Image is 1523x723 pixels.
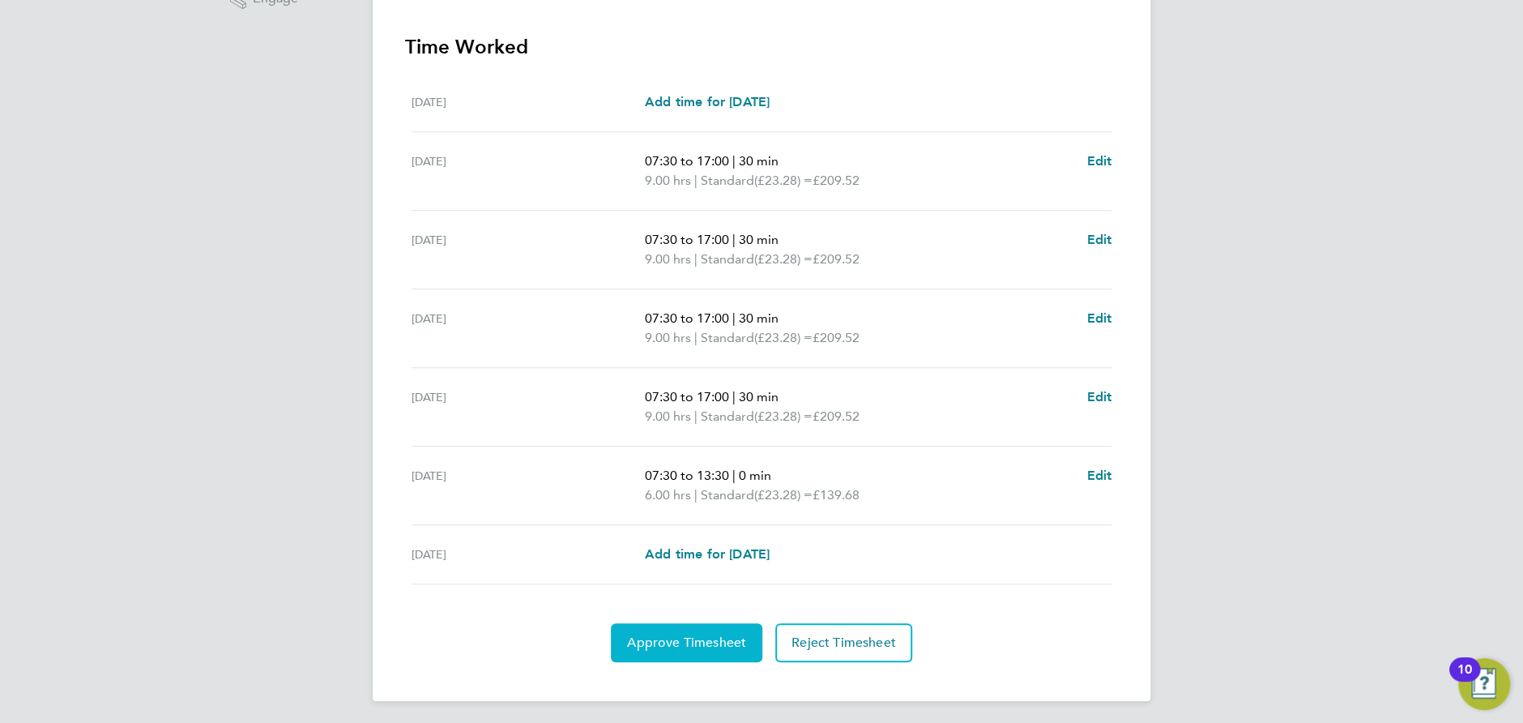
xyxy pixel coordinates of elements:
[611,623,762,662] button: Approve Timesheet
[1086,468,1111,483] span: Edit
[754,173,813,188] span: (£23.28) =
[645,468,729,483] span: 07:30 to 13:30
[645,330,691,345] span: 9.00 hrs
[1086,230,1111,250] a: Edit
[732,389,736,404] span: |
[1086,389,1111,404] span: Edit
[1086,232,1111,247] span: Edit
[412,152,645,190] div: [DATE]
[813,173,860,188] span: £209.52
[739,232,779,247] span: 30 min
[732,232,736,247] span: |
[694,330,698,345] span: |
[645,546,770,562] span: Add time for [DATE]
[1457,670,1472,691] div: 10
[701,407,754,426] span: Standard
[412,466,645,505] div: [DATE]
[645,232,729,247] span: 07:30 to 17:00
[694,487,698,503] span: |
[405,34,1118,60] h3: Time Worked
[754,487,813,503] span: (£23.28) =
[694,251,698,267] span: |
[1086,466,1111,486] a: Edit
[813,487,860,503] span: £139.68
[739,153,779,169] span: 30 min
[754,330,813,345] span: (£23.28) =
[627,635,746,651] span: Approve Timesheet
[645,251,691,267] span: 9.00 hrs
[813,409,860,424] span: £209.52
[645,153,729,169] span: 07:30 to 17:00
[732,310,736,326] span: |
[739,468,771,483] span: 0 min
[754,251,813,267] span: (£23.28) =
[1086,387,1111,407] a: Edit
[1086,153,1111,169] span: Edit
[813,330,860,345] span: £209.52
[645,487,691,503] span: 6.00 hrs
[645,94,770,109] span: Add time for [DATE]
[694,173,698,188] span: |
[412,92,645,112] div: [DATE]
[412,545,645,564] div: [DATE]
[813,251,860,267] span: £209.52
[739,389,779,404] span: 30 min
[412,230,645,269] div: [DATE]
[739,310,779,326] span: 30 min
[1086,310,1111,326] span: Edit
[645,409,691,424] span: 9.00 hrs
[732,468,736,483] span: |
[694,409,698,424] span: |
[412,387,645,426] div: [DATE]
[701,250,754,269] span: Standard
[754,409,813,424] span: (£23.28) =
[1458,658,1510,710] button: Open Resource Center, 10 new notifications
[1086,309,1111,328] a: Edit
[1086,152,1111,171] a: Edit
[701,328,754,348] span: Standard
[701,486,754,505] span: Standard
[645,173,691,188] span: 9.00 hrs
[645,389,729,404] span: 07:30 to 17:00
[791,635,896,651] span: Reject Timesheet
[645,545,770,564] a: Add time for [DATE]
[775,623,912,662] button: Reject Timesheet
[732,153,736,169] span: |
[701,171,754,190] span: Standard
[412,309,645,348] div: [DATE]
[645,310,729,326] span: 07:30 to 17:00
[645,92,770,112] a: Add time for [DATE]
